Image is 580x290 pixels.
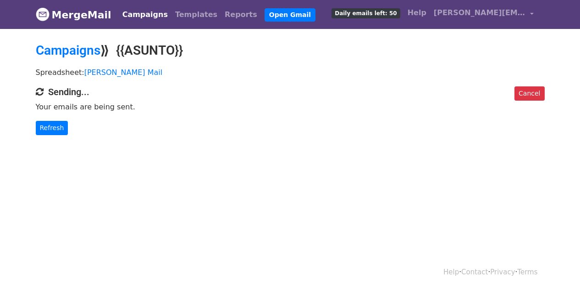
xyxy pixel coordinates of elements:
[36,43,100,58] a: Campaigns
[265,8,315,22] a: Open Gmail
[36,121,68,135] a: Refresh
[517,268,537,276] a: Terms
[36,86,545,97] h4: Sending...
[119,6,171,24] a: Campaigns
[221,6,261,24] a: Reports
[84,68,163,77] a: [PERSON_NAME] Mail
[404,4,430,22] a: Help
[430,4,537,25] a: [PERSON_NAME][EMAIL_ADDRESS][PERSON_NAME][DOMAIN_NAME]
[443,268,459,276] a: Help
[36,5,111,24] a: MergeMail
[514,86,544,101] a: Cancel
[490,268,515,276] a: Privacy
[36,68,545,77] p: Spreadsheet:
[36,7,50,21] img: MergeMail logo
[171,6,221,24] a: Templates
[331,8,400,18] span: Daily emails left: 50
[36,43,545,58] h2: ⟫ {{ASUNTO}}
[36,102,545,112] p: Your emails are being sent.
[461,268,488,276] a: Contact
[434,7,525,18] span: [PERSON_NAME][EMAIL_ADDRESS][PERSON_NAME][DOMAIN_NAME]
[328,4,403,22] a: Daily emails left: 50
